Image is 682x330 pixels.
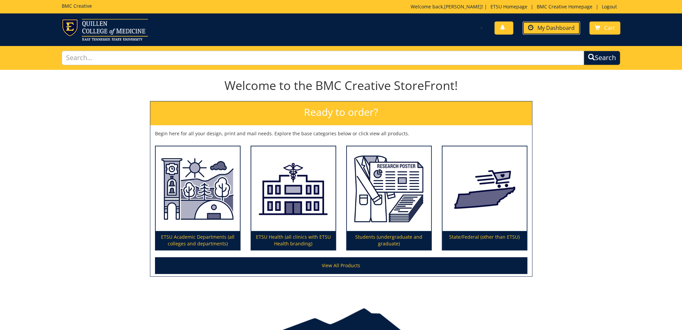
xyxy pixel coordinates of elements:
a: BMC Creative Homepage [533,3,596,10]
a: ETSU Academic Departments (all colleges and departments) [156,146,240,250]
img: ETSU logo [62,19,148,41]
a: ETSU Health (all clinics with ETSU Health branding) [251,146,335,250]
h5: BMC Creative [62,3,92,8]
p: Welcome back, ! | | | [411,3,620,10]
img: State/Federal (other than ETSU) [442,146,527,231]
img: ETSU Academic Departments (all colleges and departments) [156,146,240,231]
h1: Welcome to the BMC Creative StoreFront! [150,79,532,92]
a: [PERSON_NAME] [444,3,482,10]
a: My Dashboard [523,21,580,35]
a: Cart [589,21,620,35]
p: ETSU Academic Departments (all colleges and departments) [156,231,240,250]
p: ETSU Health (all clinics with ETSU Health branding) [251,231,335,250]
img: ETSU Health (all clinics with ETSU Health branding) [251,146,335,231]
p: Begin here for all your design, print and mail needs. Explore the base categories below or click ... [155,130,527,137]
p: Students (undergraduate and graduate) [347,231,431,250]
a: ETSU Homepage [487,3,531,10]
a: Students (undergraduate and graduate) [347,146,431,250]
h2: Ready to order? [150,101,532,125]
a: View All Products [155,257,527,274]
span: Cart [604,24,615,32]
a: Logout [598,3,620,10]
p: State/Federal (other than ETSU) [442,231,527,250]
button: Search [584,51,620,65]
img: Students (undergraduate and graduate) [347,146,431,231]
input: Search... [62,51,584,65]
span: My Dashboard [537,24,575,32]
a: State/Federal (other than ETSU) [442,146,527,250]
